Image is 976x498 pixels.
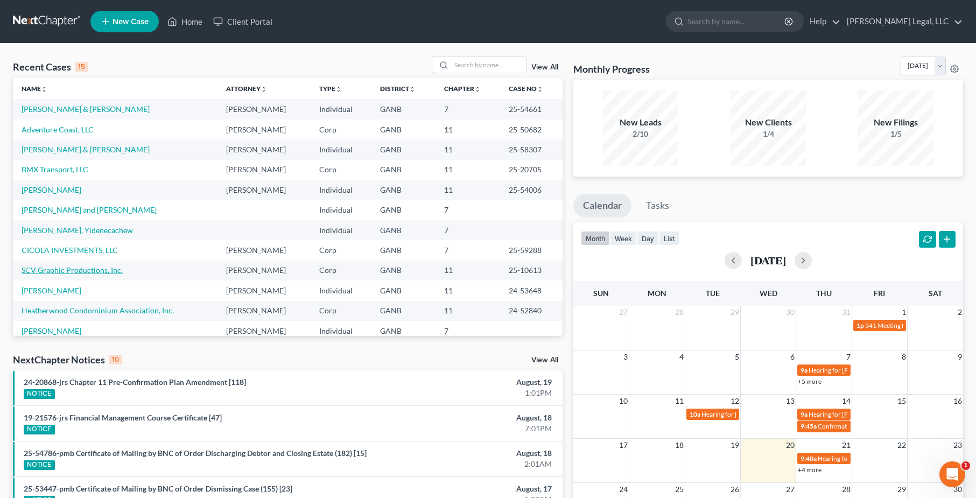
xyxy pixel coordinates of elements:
i: unfold_more [537,86,543,93]
td: GANB [371,99,435,119]
td: Individual [311,220,371,240]
td: [PERSON_NAME] [217,321,311,341]
div: 1/5 [858,129,933,139]
span: 24 [618,483,629,496]
span: Hearing for [PERSON_NAME] [PERSON_NAME] [701,410,837,418]
span: 5 [734,350,740,363]
td: Individual [311,280,371,300]
i: unfold_more [261,86,267,93]
a: View All [531,64,558,71]
button: list [659,231,679,246]
a: Case Nounfold_more [509,85,543,93]
span: 30 [952,483,963,496]
td: Individual [311,200,371,220]
input: Search by name... [687,11,786,31]
span: 25 [674,483,685,496]
td: [PERSON_NAME] [217,240,311,260]
td: [PERSON_NAME] [217,99,311,119]
div: August, 18 [383,448,552,459]
span: 11 [674,395,685,408]
span: 9:45a [801,422,817,430]
td: 11 [436,139,501,159]
span: 2 [957,306,963,319]
span: Tue [706,289,720,298]
td: [PERSON_NAME] [217,301,311,321]
td: Corp [311,240,371,260]
span: 20 [785,439,796,452]
span: Sun [593,289,609,298]
div: 10 [109,355,122,364]
div: New Filings [858,116,933,129]
td: 7 [436,200,501,220]
span: 27 [785,483,796,496]
a: Nameunfold_more [22,85,47,93]
a: SCV Graphic Productions, Inc. [22,265,123,275]
i: unfold_more [409,86,416,93]
a: [PERSON_NAME] Legal, LLC [841,12,963,31]
a: Typeunfold_more [319,85,342,93]
td: 25-58307 [500,139,563,159]
button: week [610,231,637,246]
span: 27 [618,306,629,319]
span: 29 [896,483,907,496]
button: day [637,231,659,246]
a: Help [804,12,840,31]
td: GANB [371,321,435,341]
a: [PERSON_NAME], Yidenecachew [22,226,133,235]
a: [PERSON_NAME] [22,286,81,295]
div: 1/4 [731,129,806,139]
span: 9a [801,366,808,374]
td: GANB [371,261,435,280]
span: 14 [841,395,852,408]
span: Thu [816,289,832,298]
td: Individual [311,139,371,159]
div: NOTICE [24,425,55,434]
td: Corp [311,120,371,139]
a: Client Portal [208,12,278,31]
td: GANB [371,120,435,139]
input: Search by name... [451,57,526,73]
td: 11 [436,120,501,139]
td: Corp [311,261,371,280]
span: Fri [874,289,885,298]
a: Tasks [636,194,679,218]
span: 9 [957,350,963,363]
td: Corp [311,301,371,321]
a: [PERSON_NAME] [22,185,81,194]
td: [PERSON_NAME] [217,180,311,200]
div: 2/10 [603,129,678,139]
td: 11 [436,261,501,280]
a: +5 more [798,377,821,385]
span: 18 [674,439,685,452]
td: 7 [436,220,501,240]
div: 2:01AM [383,459,552,469]
div: 7:01PM [383,423,552,434]
h3: Monthly Progress [573,62,650,75]
a: View All [531,356,558,364]
span: 19 [729,439,740,452]
span: Hearing for [PERSON_NAME] [PERSON_NAME] [809,410,944,418]
div: NOTICE [24,389,55,399]
td: 25-10613 [500,261,563,280]
td: 7 [436,99,501,119]
div: Recent Cases [13,60,88,73]
a: 25-53447-pmb Certificate of Mailing by BNC of Order Dismissing Case (155) [23] [24,484,292,493]
span: 29 [729,306,740,319]
div: NextChapter Notices [13,353,122,366]
a: Districtunfold_more [380,85,416,93]
td: 11 [436,280,501,300]
span: 26 [729,483,740,496]
span: New Case [113,18,149,26]
span: 13 [785,395,796,408]
td: GANB [371,301,435,321]
td: GANB [371,180,435,200]
td: [PERSON_NAME] [217,280,311,300]
i: unfold_more [335,86,342,93]
a: BMX Transport, LLC [22,165,88,174]
a: Adventure Coast, LLC [22,125,94,134]
td: [PERSON_NAME] [217,261,311,280]
a: 19-21576-jrs Financial Management Course Certificate [47] [24,413,222,422]
div: 1:01PM [383,388,552,398]
div: New Clients [731,116,806,129]
td: GANB [371,220,435,240]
